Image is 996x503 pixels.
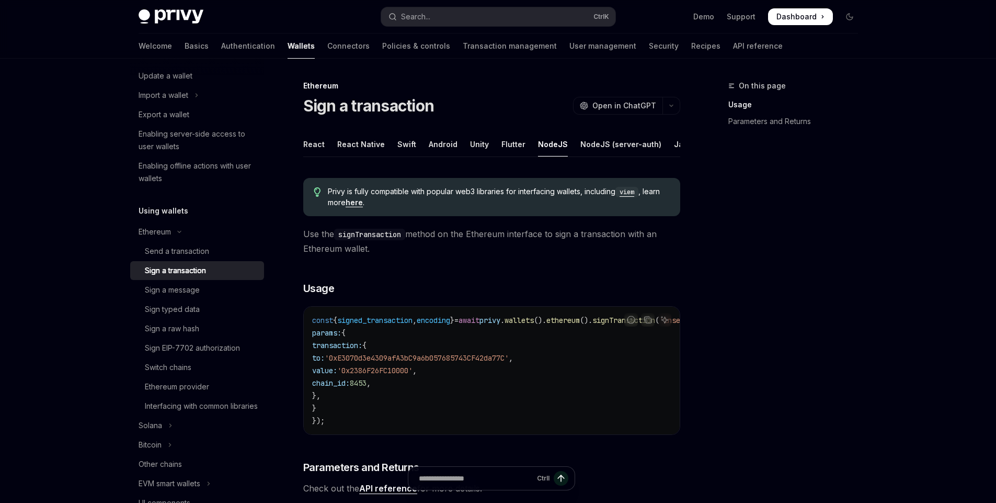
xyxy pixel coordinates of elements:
a: Authentication [221,33,275,59]
button: Toggle EVM smart wallets section [130,474,264,493]
span: Use the method on the Ethereum interface to sign a transaction with an Ethereum wallet. [303,227,680,256]
span: { [333,316,337,325]
div: Enabling offline actions with user wallets [139,160,258,185]
div: Send a transaction [145,245,209,258]
span: On this page [739,80,786,92]
a: Export a wallet [130,105,264,124]
div: Java [674,132,692,157]
div: Switch chains [145,361,191,374]
div: Search... [401,10,430,23]
span: Dashboard [776,12,817,22]
span: }); [312,416,325,426]
a: Enabling offline actions with user wallets [130,157,264,188]
button: Copy the contents from the code block [641,313,655,327]
a: Wallets [288,33,315,59]
div: Sign a message [145,284,200,296]
span: . [500,316,505,325]
span: , [509,353,513,363]
a: Usage [728,96,866,113]
span: const [312,316,333,325]
a: Basics [185,33,209,59]
div: Swift [397,132,416,157]
a: API reference [733,33,783,59]
span: privy [479,316,500,325]
a: Transaction management [463,33,557,59]
span: 8453 [350,378,367,388]
span: value: [312,366,337,375]
span: ethereum [546,316,580,325]
span: } [312,404,316,413]
code: signTransaction [334,229,405,240]
span: Ctrl K [593,13,609,21]
span: wallets [505,316,534,325]
div: Android [429,132,457,157]
img: dark logo [139,9,203,24]
span: params: [312,328,341,338]
button: Ask AI [658,313,671,327]
div: Ethereum provider [145,381,209,393]
div: Interfacing with common libraries [145,400,258,412]
span: , [413,316,417,325]
a: Ethereum provider [130,377,264,396]
span: Privy is fully compatible with popular web3 libraries for interfacing wallets, including , learn ... [328,186,669,208]
a: Connectors [327,33,370,59]
a: Dashboard [768,8,833,25]
button: Toggle Bitcoin section [130,435,264,454]
a: Send a transaction [130,242,264,261]
span: Usage [303,281,335,296]
span: to: [312,353,325,363]
a: Other chains [130,455,264,474]
div: Unity [470,132,489,157]
a: Sign a transaction [130,261,264,280]
button: Toggle dark mode [841,8,858,25]
a: Sign a raw hash [130,319,264,338]
a: Sign typed data [130,300,264,319]
div: Solana [139,419,162,432]
span: encoding [417,316,450,325]
a: here [346,198,363,207]
span: { [341,328,346,338]
span: , [413,366,417,375]
h1: Sign a transaction [303,96,434,115]
span: Open in ChatGPT [592,100,656,111]
span: }, [312,391,320,400]
button: Toggle Import a wallet section [130,86,264,105]
span: signTransaction [592,316,655,325]
span: transaction: [312,341,362,350]
a: Demo [693,12,714,22]
span: signed_transaction [337,316,413,325]
a: viem [615,187,638,196]
div: Sign a transaction [145,264,206,277]
a: Update a wallet [130,66,264,85]
div: NodeJS [538,132,568,157]
code: viem [615,187,638,197]
div: Ethereum [139,226,171,238]
div: Update a wallet [139,70,192,82]
a: Security [649,33,679,59]
div: Sign a raw hash [145,322,199,335]
div: Enabling server-side access to user wallets [139,128,258,153]
div: Export a wallet [139,108,189,121]
div: React Native [337,132,385,157]
span: = [454,316,459,325]
a: Parameters and Returns [728,113,866,130]
button: Toggle Solana section [130,416,264,435]
span: ( [655,316,659,325]
span: await [459,316,479,325]
button: Toggle Ethereum section [130,222,264,241]
div: Ethereum [303,81,680,91]
span: } [450,316,454,325]
a: Recipes [691,33,720,59]
a: User management [569,33,636,59]
a: Interfacing with common libraries [130,397,264,416]
div: React [303,132,325,157]
div: Sign EIP-7702 authorization [145,342,240,354]
div: NodeJS (server-auth) [580,132,661,157]
input: Ask a question... [419,467,533,490]
div: Other chains [139,458,182,471]
span: , [367,378,371,388]
button: Open in ChatGPT [573,97,662,115]
svg: Tip [314,187,321,197]
div: Bitcoin [139,439,162,451]
span: '0x2386F26FC10000' [337,366,413,375]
